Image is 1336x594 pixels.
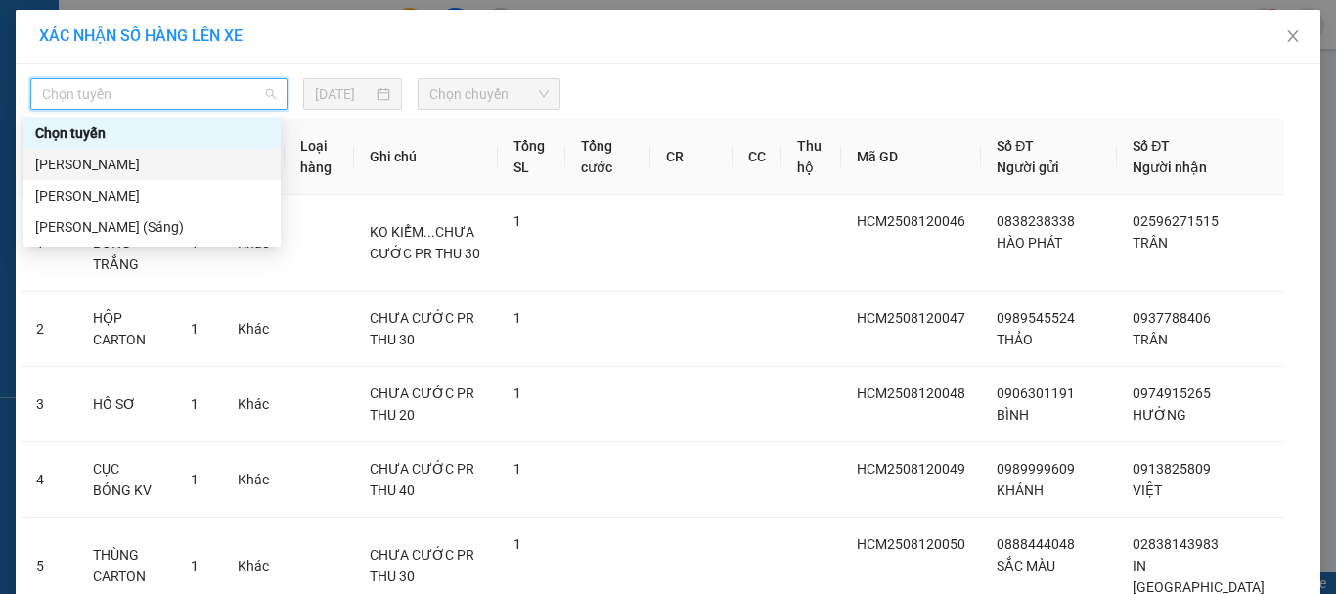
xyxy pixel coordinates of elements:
[187,87,344,114] div: 0907167111
[1133,235,1168,251] span: TRÂN
[17,17,47,37] span: Gửi:
[285,119,354,195] th: Loại hàng
[857,386,965,401] span: HCM2508120048
[23,149,281,180] div: Hồ Chí Minh - Phan Rang
[35,216,269,238] div: [PERSON_NAME] (Sáng)
[17,17,173,61] div: [PERSON_NAME]
[997,558,1055,573] span: SẮC MÀU
[39,26,243,45] span: XÁC NHẬN SỐ HÀNG LÊN XE
[1285,28,1301,44] span: close
[23,180,281,211] div: Phan Rang - Hồ Chí Minh
[1133,536,1219,552] span: 02838143983
[187,19,234,39] span: Nhận:
[21,367,77,442] td: 3
[191,558,199,573] span: 1
[1133,407,1186,423] span: HƯỜNG
[21,119,77,195] th: STT
[222,367,285,442] td: Khác
[77,292,175,367] td: HỘP CARTON
[1133,386,1211,401] span: 0974915265
[513,461,521,477] span: 1
[1133,213,1219,229] span: 02596271515
[997,461,1075,477] span: 0989999609
[35,154,269,175] div: [PERSON_NAME]
[1133,461,1211,477] span: 0913825809
[191,472,199,487] span: 1
[513,386,521,401] span: 1
[498,119,564,195] th: Tổng SL
[35,185,269,206] div: [PERSON_NAME]
[997,213,1075,229] span: 0838238338
[857,461,965,477] span: HCM2508120049
[650,119,733,195] th: CR
[35,122,269,144] div: Chọn tuyến
[370,547,474,584] span: CHƯA CƯỚC PR THU 30
[997,160,1059,175] span: Người gửi
[1133,160,1207,175] span: Người nhận
[1133,482,1162,498] span: VIỆT
[1133,310,1211,326] span: 0937788406
[997,407,1029,423] span: BÌNH
[42,79,276,109] span: Chọn tuyến
[23,117,281,149] div: Chọn tuyến
[1133,138,1170,154] span: Số ĐT
[1266,10,1320,65] button: Close
[429,79,550,109] span: Chọn chuyến
[997,386,1075,401] span: 0906301191
[77,442,175,518] td: CỤC BÓNG KV
[222,292,285,367] td: Khác
[77,367,175,442] td: HỒ SƠ
[997,310,1075,326] span: 0989545524
[841,119,981,195] th: Mã GD
[997,536,1075,552] span: 0888444048
[191,321,199,337] span: 1
[21,195,77,292] td: 1
[513,310,521,326] span: 1
[23,211,281,243] div: Hồ Chí Minh - Phan Rang (Sáng)
[857,213,965,229] span: HCM2508120046
[857,310,965,326] span: HCM2508120047
[733,119,781,195] th: CC
[370,310,474,347] span: CHƯA CƯỚC PR THU 30
[781,119,841,195] th: Thu hộ
[21,292,77,367] td: 2
[184,126,207,147] span: CC
[21,442,77,518] td: 4
[997,138,1034,154] span: Số ĐT
[222,442,285,518] td: Khác
[857,536,965,552] span: HCM2508120050
[997,235,1062,251] span: HÀO PHÁT
[187,17,344,64] div: VP [PERSON_NAME]
[1133,332,1168,347] span: TRÂN
[370,461,474,498] span: CHƯA CƯỚC PR THU 40
[191,396,199,412] span: 1
[513,213,521,229] span: 1
[997,482,1044,498] span: KHÁNH
[997,332,1033,347] span: THẢO
[513,536,521,552] span: 1
[370,224,480,261] span: KO KIỂM...CHƯA CƯỚC PR THU 30
[187,64,344,87] div: CÔ HẰNG PVPR
[370,386,474,423] span: CHƯA CƯỚC PR THU 20
[565,119,650,195] th: Tổng cước
[315,83,372,105] input: 12/08/2025
[354,119,498,195] th: Ghi chú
